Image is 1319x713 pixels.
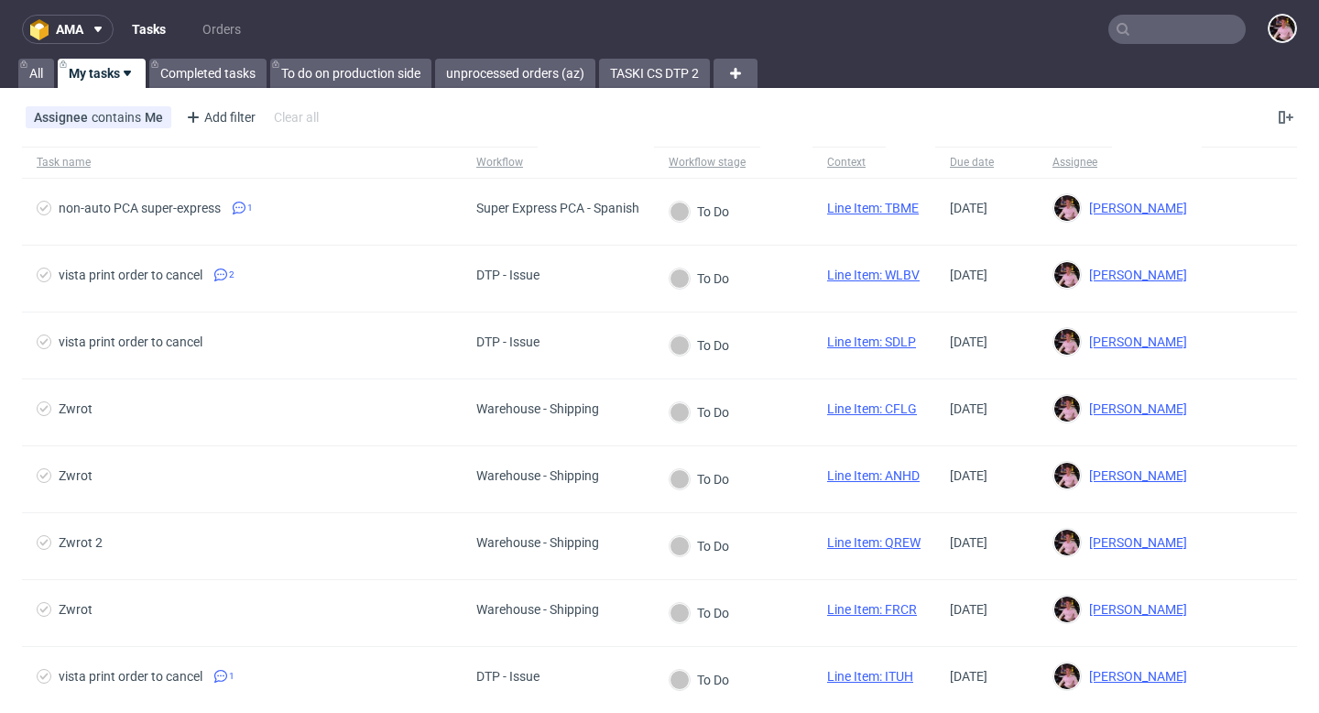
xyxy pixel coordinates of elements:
a: Tasks [121,15,177,44]
img: Aleks Ziemkowski [1054,530,1080,555]
div: To Do [670,536,729,556]
span: [DATE] [950,401,987,416]
a: Line Item: SDLP [827,335,916,349]
span: [DATE] [950,335,987,349]
div: Clear all [270,104,322,130]
span: [DATE] [950,201,987,215]
span: [DATE] [950,268,987,282]
img: logo [30,19,56,40]
a: TASKI CS DTP 2 [599,59,710,88]
a: To do on production side [270,59,431,88]
div: Warehouse - Shipping [476,401,599,416]
a: Completed tasks [149,59,267,88]
a: Line Item: ITUH [827,669,913,684]
div: Warehouse - Shipping [476,602,599,617]
span: [PERSON_NAME] [1082,602,1187,617]
span: 2 [229,268,234,282]
div: Context [827,155,871,170]
span: [DATE] [950,468,987,483]
div: vista print order to cancel [59,268,202,282]
div: To Do [670,202,729,222]
div: Super Express PCA - Spanish [476,201,639,215]
span: [PERSON_NAME] [1082,335,1187,349]
img: Aleks Ziemkowski [1054,597,1080,622]
div: To Do [670,469,729,489]
span: [PERSON_NAME] [1082,669,1187,684]
span: Task name [37,155,447,170]
img: Aleks Ziemkowski [1054,195,1080,221]
a: Line Item: WLBV [827,268,920,282]
div: To Do [670,670,729,690]
div: Workflow stage [669,155,746,170]
div: DTP - Issue [476,335,540,349]
span: [PERSON_NAME] [1082,535,1187,550]
a: Line Item: ANHD [827,468,920,483]
div: Warehouse - Shipping [476,535,599,550]
img: Aleks Ziemkowski [1054,463,1080,488]
img: Aleks Ziemkowski [1054,329,1080,355]
span: Assignee [34,110,92,125]
div: To Do [670,335,729,356]
div: Workflow [476,155,523,170]
a: All [18,59,54,88]
div: DTP - Issue [476,669,540,684]
img: Aleks Ziemkowski [1054,664,1080,689]
div: Zwrot [59,468,93,483]
span: 1 [247,201,253,215]
div: To Do [670,269,729,289]
img: Aleks Ziemkowski [1270,16,1295,41]
span: [DATE] [950,602,987,617]
span: 1 [229,669,234,684]
span: ama [56,23,83,36]
span: [PERSON_NAME] [1082,468,1187,483]
div: Zwrot [59,602,93,617]
span: [PERSON_NAME] [1082,201,1187,215]
a: Line Item: QREW [827,535,921,550]
span: [PERSON_NAME] [1082,268,1187,282]
button: ama [22,15,114,44]
a: Line Item: TBME [827,201,919,215]
a: Line Item: CFLG [827,401,917,416]
div: Assignee [1052,155,1097,170]
a: unprocessed orders (az) [435,59,595,88]
div: Add filter [179,103,259,132]
img: Aleks Ziemkowski [1054,262,1080,288]
div: To Do [670,603,729,623]
div: Zwrot [59,401,93,416]
div: Me [145,110,163,125]
a: Orders [191,15,252,44]
span: [DATE] [950,535,987,550]
a: Line Item: FRCR [827,602,917,617]
a: My tasks [58,59,146,88]
span: [DATE] [950,669,987,684]
span: [PERSON_NAME] [1082,401,1187,416]
span: Due date [950,155,1023,170]
div: vista print order to cancel [59,335,202,349]
div: Warehouse - Shipping [476,468,599,483]
span: contains [92,110,145,125]
div: DTP - Issue [476,268,540,282]
div: To Do [670,402,729,422]
div: non-auto PCA super-express [59,201,221,215]
img: Aleks Ziemkowski [1054,396,1080,422]
div: vista print order to cancel [59,669,202,684]
div: Zwrot 2 [59,535,103,550]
